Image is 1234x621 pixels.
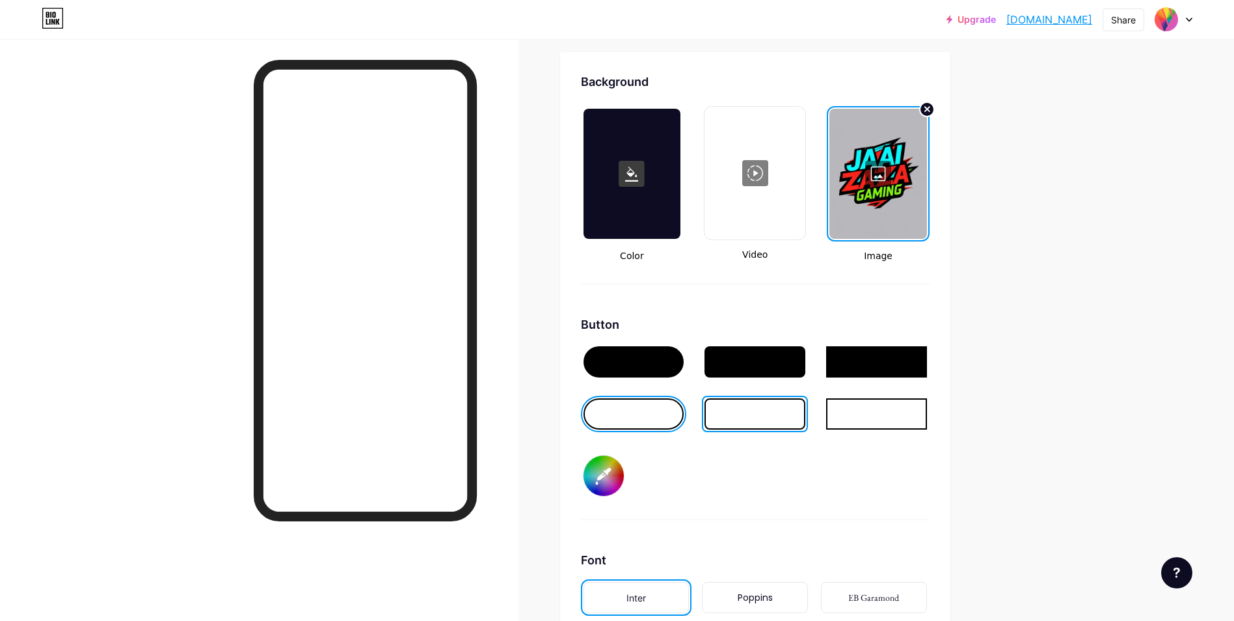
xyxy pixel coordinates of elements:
span: Video [704,248,806,262]
span: Image [827,249,929,263]
div: Button [581,316,930,333]
div: EB Garamond [848,591,899,605]
img: Jaai Zaza [1154,7,1179,32]
a: [DOMAIN_NAME] [1006,12,1092,27]
div: Poppins [738,591,773,605]
div: Background [581,73,930,90]
div: Share [1111,13,1136,27]
div: Inter [626,591,646,605]
a: Upgrade [946,14,996,25]
span: Color [581,249,683,263]
div: Font [581,551,930,569]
